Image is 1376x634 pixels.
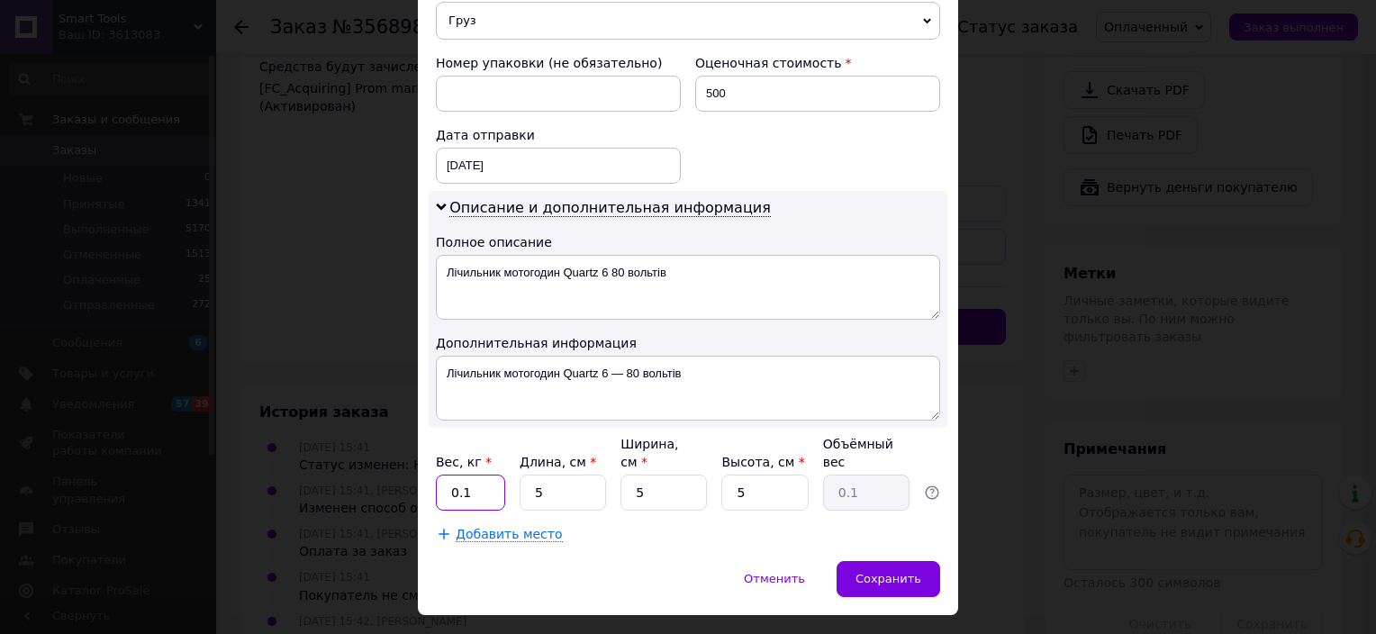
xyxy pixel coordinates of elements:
div: Полное описание [436,233,940,251]
span: Добавить место [456,527,563,542]
label: Длина, см [520,455,596,469]
div: Номер упаковки (не обязательно) [436,54,681,72]
textarea: Лічильник мотогодин Quartz 6 — 80 вольтів [436,356,940,421]
label: Высота, см [721,455,804,469]
div: Объёмный вес [823,435,910,471]
label: Ширина, см [620,437,678,469]
span: Сохранить [855,572,921,585]
div: Дополнительная информация [436,334,940,352]
label: Вес, кг [436,455,492,469]
span: Груз [436,2,940,40]
span: Описание и дополнительная информация [449,199,771,217]
span: Отменить [744,572,805,585]
textarea: Лічильник мотогодин Quartz 6 80 вольтів [436,255,940,320]
div: Оценочная стоимость [695,54,940,72]
div: Дата отправки [436,126,681,144]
